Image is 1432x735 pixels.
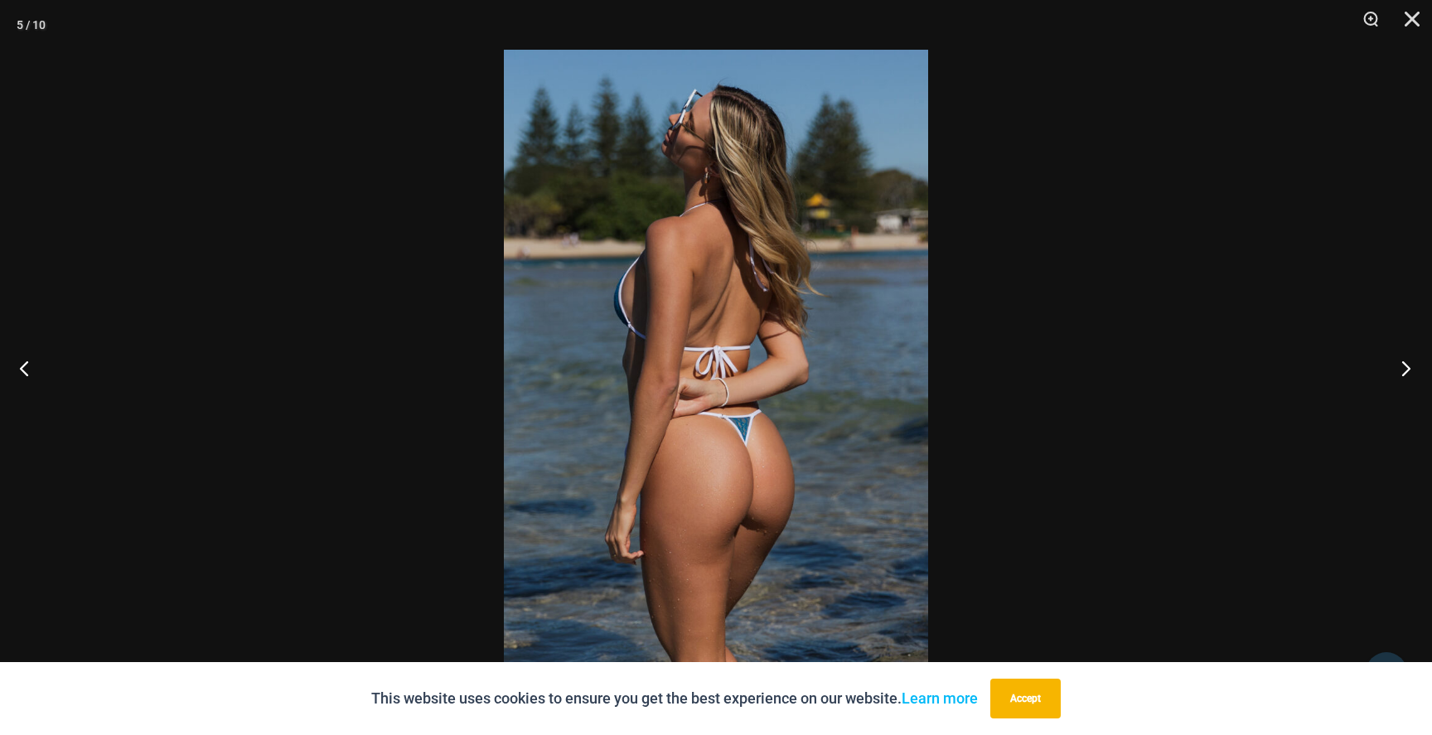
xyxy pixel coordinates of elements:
[17,12,46,37] div: 5 / 10
[990,679,1061,718] button: Accept
[371,686,978,711] p: This website uses cookies to ensure you get the best experience on our website.
[504,50,928,685] img: Waves Breaking Ocean 312 Top 456 Bottom 07
[902,689,978,707] a: Learn more
[1370,326,1432,409] button: Next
